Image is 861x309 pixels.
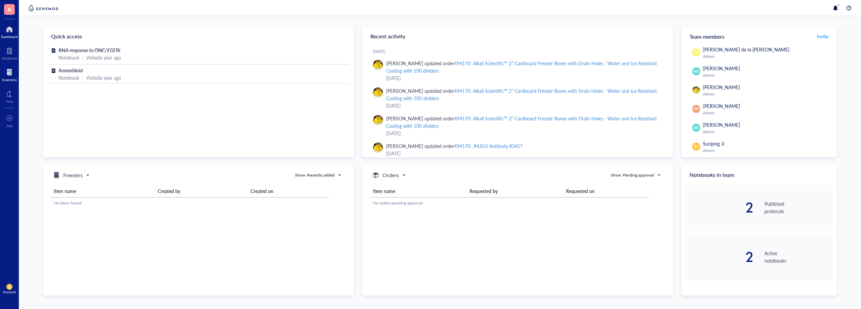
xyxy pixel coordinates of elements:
[703,129,830,134] div: Admin
[368,57,668,84] a: [PERSON_NAME] updated order494170: Alkali Scientific™ 2" Cardboard Freezer Boxes with Drain Holes...
[386,74,663,82] div: [DATE]
[6,99,13,103] div: Core
[386,115,657,129] div: 494170: Alkali Scientific™ 2" Cardboard Freezer Boxes with Drain Holes - Water and Ice Resistant ...
[685,250,754,264] div: 2
[694,125,699,130] span: JW
[382,171,399,179] h5: Orders
[817,31,829,42] button: Invite
[703,84,740,90] span: [PERSON_NAME]
[51,185,155,197] th: Item name
[694,69,699,74] span: RD
[2,67,17,82] a: Inventory
[43,27,354,46] div: Quick access
[3,290,16,294] div: Account
[1,24,18,39] a: Dashboard
[59,67,83,74] span: Assembloid
[373,143,383,153] img: da48f3c6-a43e-4a2d-aade-5eac0d93827f.jpeg
[82,74,83,81] div: |
[454,143,523,149] div: 494170: JMJD3 Antibody #3457
[86,54,121,61] div: Visited a year ago
[703,148,830,153] div: Admin
[694,107,699,111] span: DM
[368,84,668,112] a: [PERSON_NAME] updated order494170: Alkali Scientific™ 2" Cardboard Freezer Boxes with Drain Holes...
[2,45,17,60] a: Notebook
[681,27,837,46] div: Team members
[703,140,724,147] span: Sunjong Ji
[386,115,663,129] div: [PERSON_NAME] updated order
[362,27,673,46] div: Recent activity
[694,50,699,55] span: DD
[703,103,740,109] span: [PERSON_NAME]
[368,112,668,140] a: [PERSON_NAME] updated order494170: Alkali Scientific™ 2" Cardboard Freezer Boxes with Drain Holes...
[386,142,523,150] div: [PERSON_NAME] updated order
[386,60,663,74] div: [PERSON_NAME] updated order
[54,200,327,206] div: No items found
[59,47,120,53] span: RNA response to ONC/EGFRi
[295,172,335,178] div: Show: Recently added
[8,5,11,13] span: K
[685,201,754,214] div: 2
[386,87,663,102] div: [PERSON_NAME] updated order
[8,285,11,289] span: SJ
[86,74,121,81] div: Visited a year ago
[6,124,13,128] div: Add
[386,87,657,102] div: 494170: Alkali Scientific™ 2" Cardboard Freezer Boxes with Drain Holes - Water and Ice Resistant ...
[373,87,383,98] img: da48f3c6-a43e-4a2d-aade-5eac0d93827f.jpeg
[386,60,657,74] div: 494170: Alkali Scientific™ 2" Cardboard Freezer Boxes with Drain Holes - Water and Ice Resistant ...
[368,140,668,160] a: [PERSON_NAME] updated order494170: JMJD3 Antibody #3457[DATE]
[692,86,700,94] img: da48f3c6-a43e-4a2d-aade-5eac0d93827f.jpeg
[373,200,646,206] div: No orders pending approval
[1,35,18,39] div: Dashboard
[703,54,830,59] div: Admin
[694,144,698,150] span: SJ
[2,78,17,82] div: Inventory
[59,54,79,61] div: Notebook
[703,91,830,97] div: Admin
[703,73,830,78] div: Admin
[817,33,828,40] span: Invite
[27,4,60,12] img: genemod-logo
[611,172,654,178] div: Show: Pending approval
[373,115,383,125] img: da48f3c6-a43e-4a2d-aade-5eac0d93827f.jpeg
[82,54,83,61] div: |
[63,171,83,179] h5: Freezers
[467,185,563,197] th: Requested by
[370,185,467,197] th: Item name
[2,56,17,60] div: Notebook
[703,46,789,53] span: [PERSON_NAME] de la [PERSON_NAME]
[703,110,830,116] div: Admin
[248,185,329,197] th: Created on
[6,88,13,103] a: Core
[373,60,383,70] img: da48f3c6-a43e-4a2d-aade-5eac0d93827f.jpeg
[386,129,663,137] div: [DATE]
[59,74,79,81] div: Notebook
[563,185,648,197] th: Requested on
[386,102,663,109] div: [DATE]
[681,165,837,184] div: Notebooks in team
[764,249,833,264] div: Active notebooks
[373,49,668,54] div: [DATE]
[703,121,740,128] span: [PERSON_NAME]
[764,200,833,215] div: Published protocols
[703,65,740,72] span: [PERSON_NAME]
[155,185,248,197] th: Created by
